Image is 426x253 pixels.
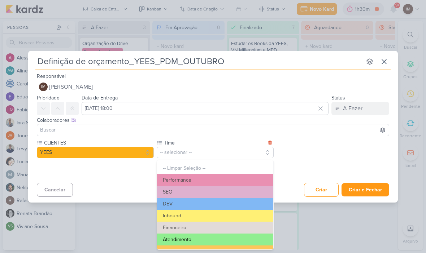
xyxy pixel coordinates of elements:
[342,183,389,196] button: Criar e Fechar
[157,147,274,158] button: -- selecionar --
[37,95,60,101] label: Prioridade
[82,102,329,115] input: Select a date
[304,183,339,197] button: Criar
[43,139,154,147] label: CLIENTES
[39,83,48,91] div: Isabella Machado Guimarães
[157,198,273,210] button: DEV
[37,80,389,93] button: IM [PERSON_NAME]
[37,116,389,124] div: Colaboradores
[331,102,389,115] button: A Fazer
[39,126,387,134] input: Buscar
[163,139,266,147] label: Time
[343,104,362,113] div: A Fazer
[49,83,93,91] span: [PERSON_NAME]
[37,73,66,79] label: Responsável
[35,55,362,68] input: Kard Sem Título
[331,95,345,101] label: Status
[82,95,118,101] label: Data de Entrega
[157,162,273,174] button: -- Limpar Seleção --
[41,85,45,89] p: IM
[37,147,154,158] button: YEES
[157,174,273,186] button: Performance
[157,186,273,198] button: SEO
[37,183,73,197] button: Cancelar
